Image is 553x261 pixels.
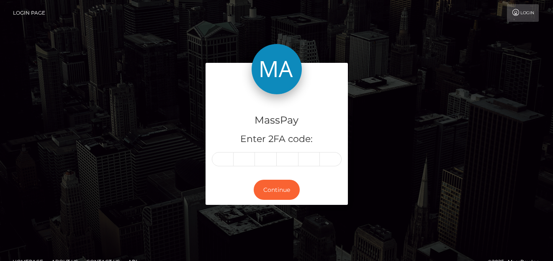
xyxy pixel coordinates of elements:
a: Login [507,4,539,22]
button: Continue [254,180,300,200]
a: Login Page [13,4,45,22]
h5: Enter 2FA code: [212,133,342,146]
img: MassPay [252,44,302,94]
h4: MassPay [212,113,342,128]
